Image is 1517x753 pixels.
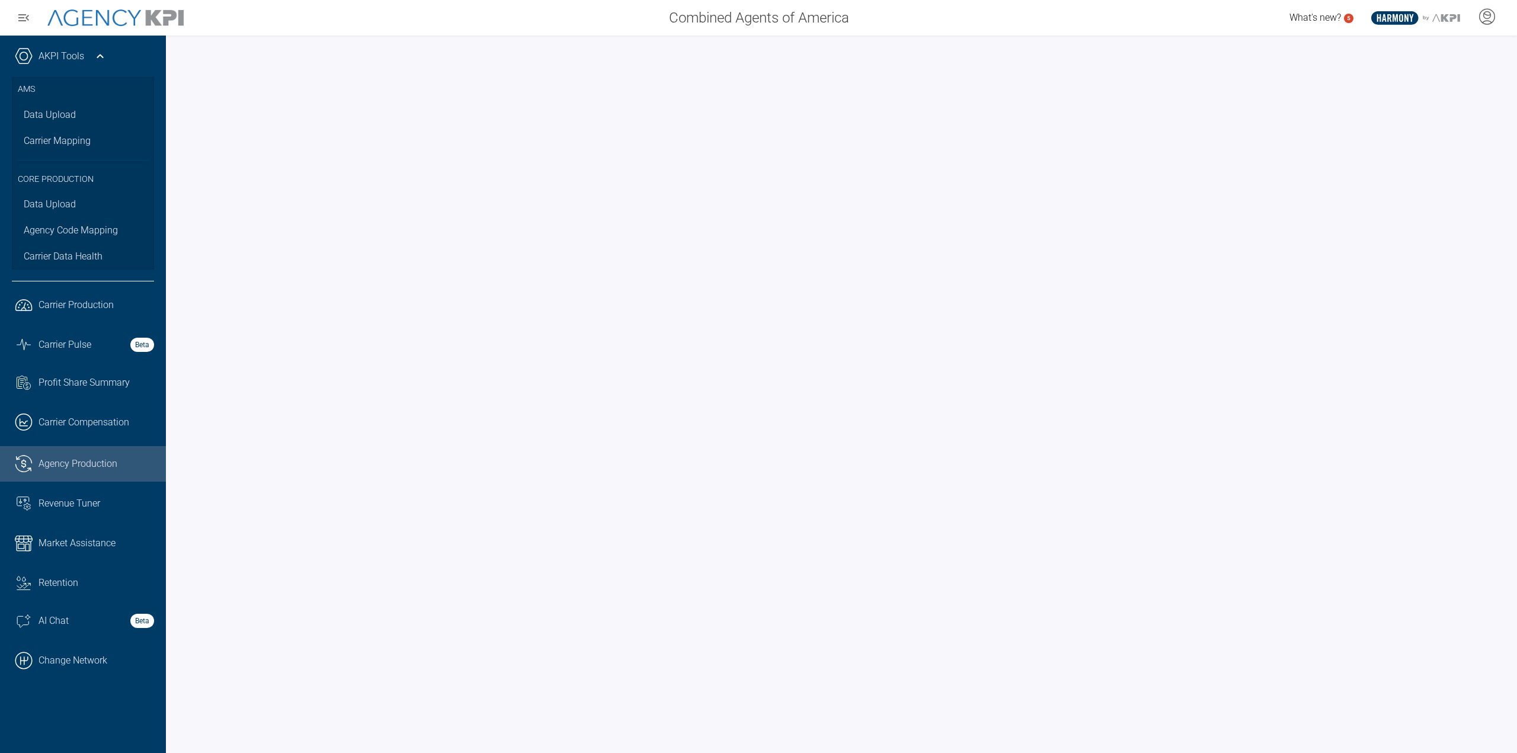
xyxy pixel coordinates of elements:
strong: Beta [130,338,154,352]
span: AI Chat [39,614,69,628]
span: Agency Production [39,457,117,471]
span: Revenue Tuner [39,496,100,511]
a: Carrier Data Health [12,243,154,270]
span: Carrier Compensation [39,415,129,430]
a: Agency Code Mapping [12,217,154,243]
span: Carrier Data Health [24,249,103,264]
span: Combined Agents of America [669,7,849,28]
h3: AMS [18,77,148,102]
strong: Beta [130,614,154,628]
a: Carrier Mapping [12,128,154,154]
text: 5 [1347,15,1350,21]
span: Market Assistance [39,536,116,550]
span: Carrier Pulse [39,338,91,352]
a: 5 [1344,14,1353,23]
a: Data Upload [12,191,154,217]
a: Data Upload [12,102,154,128]
a: AKPI Tools [39,49,84,63]
h3: Core Production [18,160,148,192]
img: AgencyKPI [47,9,184,27]
span: Profit Share Summary [39,376,130,390]
span: What's new? [1289,12,1341,23]
span: Carrier Production [39,298,114,312]
div: Retention [39,576,154,590]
